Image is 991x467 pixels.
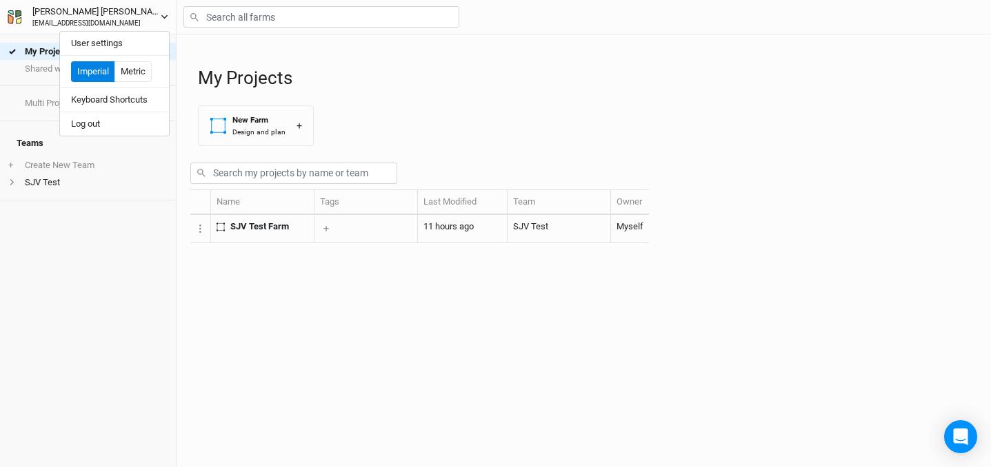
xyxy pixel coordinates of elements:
[320,220,332,236] button: +
[8,129,168,157] h4: Teams
[198,105,314,146] button: New FarmDesign and plan+
[423,221,474,231] span: Sep 19, 2025 10:46 AM
[211,190,314,215] th: Name
[32,5,161,19] div: [PERSON_NAME] [PERSON_NAME]
[232,127,286,137] div: Design and plan
[508,215,611,242] td: SJV Test
[944,420,977,453] div: Open Intercom Messenger
[611,190,649,215] th: Owner
[71,61,115,82] button: Imperial
[8,160,13,171] span: +
[508,190,611,215] th: Team
[314,190,418,215] th: Tags
[297,118,302,133] div: +
[198,68,977,89] h1: My Projects
[617,221,643,231] span: ackkat31@gmail.com
[230,220,289,233] span: SJV Test Farm
[232,114,286,126] div: New Farm
[114,61,152,82] button: Metric
[418,190,508,215] th: Last Modified
[60,34,169,52] button: User settings
[32,19,161,29] div: [EMAIL_ADDRESS][DOMAIN_NAME]
[60,115,169,133] button: Log out
[183,6,459,28] input: Search all farms
[190,163,397,184] input: Search my projects by name or team
[60,91,169,109] button: Keyboard Shortcuts
[7,4,169,29] button: [PERSON_NAME] [PERSON_NAME][EMAIL_ADDRESS][DOMAIN_NAME]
